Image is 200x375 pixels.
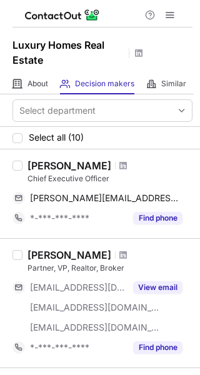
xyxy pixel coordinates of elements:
button: Reveal Button [133,281,182,294]
span: [EMAIL_ADDRESS][DOMAIN_NAME] [30,322,160,333]
h1: Luxury Homes Real Estate [12,37,125,67]
button: Reveal Button [133,341,182,354]
img: ContactOut v5.3.10 [25,7,100,22]
div: [PERSON_NAME] [27,249,111,261]
span: Similar [161,79,186,89]
span: Decision makers [75,79,134,89]
div: Partner, VP, Realtor, Broker [27,262,192,274]
span: [EMAIL_ADDRESS][DOMAIN_NAME] [30,302,160,313]
button: Reveal Button [133,212,182,224]
div: Select department [19,104,96,117]
div: Chief Executive Officer [27,173,192,184]
div: [PERSON_NAME] [27,159,111,172]
span: [EMAIL_ADDRESS][DOMAIN_NAME] [30,282,126,293]
span: [PERSON_NAME][EMAIL_ADDRESS][DOMAIN_NAME] [30,192,182,204]
span: About [27,79,48,89]
span: Select all (10) [29,132,84,142]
